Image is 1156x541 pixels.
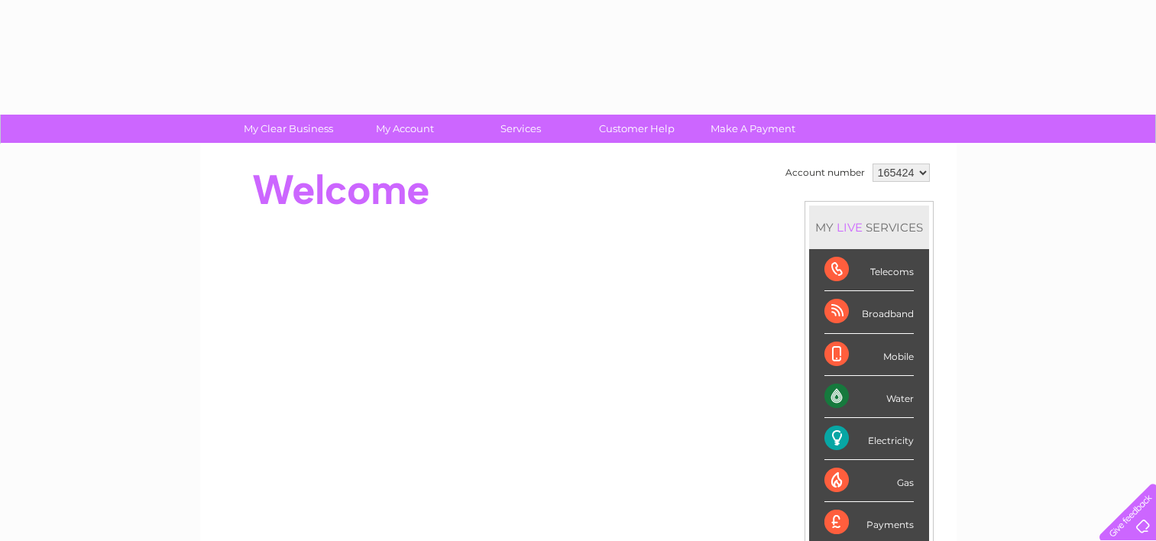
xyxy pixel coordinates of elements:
[834,220,866,235] div: LIVE
[824,291,914,333] div: Broadband
[824,460,914,502] div: Gas
[824,249,914,291] div: Telecoms
[458,115,584,143] a: Services
[225,115,351,143] a: My Clear Business
[809,206,929,249] div: MY SERVICES
[824,376,914,418] div: Water
[690,115,816,143] a: Make A Payment
[824,418,914,460] div: Electricity
[574,115,700,143] a: Customer Help
[342,115,468,143] a: My Account
[782,160,869,186] td: Account number
[824,334,914,376] div: Mobile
